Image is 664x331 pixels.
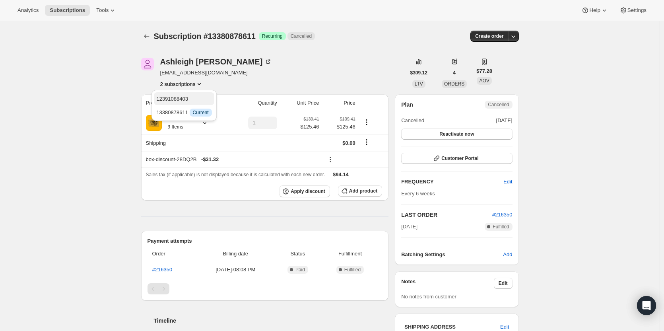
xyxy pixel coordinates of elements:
[96,7,109,14] span: Tools
[338,185,382,197] button: Add product
[439,131,474,137] span: Reactivate now
[340,117,355,121] small: $139.41
[301,123,319,131] span: $125.46
[404,323,500,331] h3: SHIPPING ADDRESS
[91,5,121,16] button: Tools
[323,250,377,258] span: Fulfillment
[492,212,513,218] a: #216350
[401,294,456,300] span: No notes from customer
[401,117,424,125] span: Cancelled
[280,94,322,112] th: Unit Price
[324,123,355,131] span: $125.46
[410,70,427,76] span: $309.12
[448,67,460,78] button: 4
[498,248,517,261] button: Add
[492,211,513,219] button: #216350
[198,266,273,274] span: [DATE] · 08:08 PM
[148,245,196,263] th: Order
[637,296,656,315] div: Open Intercom Messenger
[415,81,423,87] span: LTV
[148,237,382,245] h2: Payment attempts
[146,172,325,177] span: Sales tax (if applicable) is not displayed because it is calculated with each new order.
[322,94,358,112] th: Price
[349,188,377,194] span: Add product
[401,223,417,231] span: [DATE]
[406,67,432,78] button: $309.12
[280,185,330,197] button: Apply discount
[342,140,355,146] span: $0.00
[475,33,503,39] span: Create order
[13,5,43,16] button: Analytics
[141,58,154,70] span: Ashleigh Mazella
[615,5,651,16] button: Settings
[401,129,512,140] button: Reactivate now
[278,250,318,258] span: Status
[148,283,382,294] nav: Pagination
[154,317,389,325] h2: Timeline
[154,92,214,105] button: 12391088403
[589,7,600,14] span: Help
[152,267,173,273] a: #216350
[227,94,279,112] th: Quantity
[401,211,492,219] h2: LAST ORDER
[146,115,162,131] img: product img
[500,323,509,331] span: Edit
[141,94,227,112] th: Product
[303,117,319,121] small: $139.41
[160,80,204,88] button: Product actions
[479,78,489,84] span: AOV
[141,31,152,42] button: Subscriptions
[156,109,212,115] span: 13380878611
[344,267,361,273] span: Fulfilled
[160,58,272,66] div: Ashleigh [PERSON_NAME]
[291,33,312,39] span: Cancelled
[401,191,435,197] span: Every 6 weeks
[401,178,503,186] h2: FREQUENCY
[401,101,413,109] h2: Plan
[499,175,517,188] button: Edit
[262,33,283,39] span: Recurring
[453,70,456,76] span: 4
[470,31,508,42] button: Create order
[193,109,209,116] span: Current
[198,250,273,258] span: Billing date
[154,106,214,119] button: 13380878611 InfoCurrent
[494,278,513,289] button: Edit
[401,278,494,289] h3: Notes
[444,81,464,87] span: ORDERS
[291,188,325,195] span: Apply discount
[503,251,512,259] span: Add
[503,178,512,186] span: Edit
[154,32,256,41] span: Subscription #13380878611
[146,156,319,164] div: box-discount-28DQ2B
[141,134,227,152] th: Shipping
[45,5,90,16] button: Subscriptions
[50,7,85,14] span: Subscriptions
[160,69,272,77] span: [EMAIL_ADDRESS][DOMAIN_NAME]
[627,7,647,14] span: Settings
[441,155,478,162] span: Customer Portal
[488,101,509,108] span: Cancelled
[476,67,492,75] span: $77.28
[17,7,39,14] span: Analytics
[360,138,373,146] button: Shipping actions
[577,5,613,16] button: Help
[295,267,305,273] span: Paid
[493,224,509,230] span: Fulfilled
[496,117,513,125] span: [DATE]
[401,153,512,164] button: Customer Portal
[499,280,508,286] span: Edit
[401,251,503,259] h6: Batching Settings
[201,156,219,164] span: - $31.32
[360,118,373,127] button: Product actions
[156,96,188,102] span: 12391088403
[333,171,349,177] span: $94.14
